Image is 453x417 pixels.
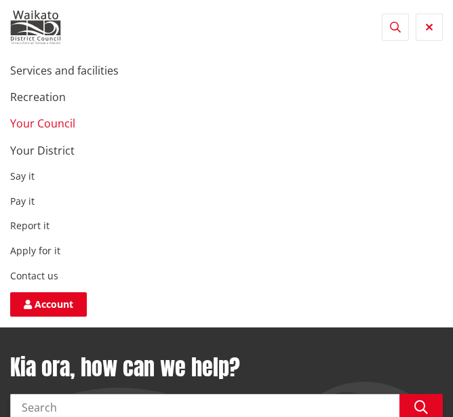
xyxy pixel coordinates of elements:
a: Apply for it [10,244,60,257]
h1: Kia ora, how can we help? [10,355,443,380]
iframe: Messenger Launcher [391,360,439,409]
a: Services and facilities [10,63,119,78]
img: Waikato District Council - Te Kaunihera aa Takiwaa o Waikato [10,10,61,44]
a: Contact us [10,269,58,282]
a: Report it [10,219,50,232]
a: Recreation [10,90,66,104]
a: Pay it [10,195,35,207]
a: Your Council [10,116,75,131]
a: Account [10,292,87,317]
a: Your District [10,143,75,158]
a: Say it [10,170,35,182]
